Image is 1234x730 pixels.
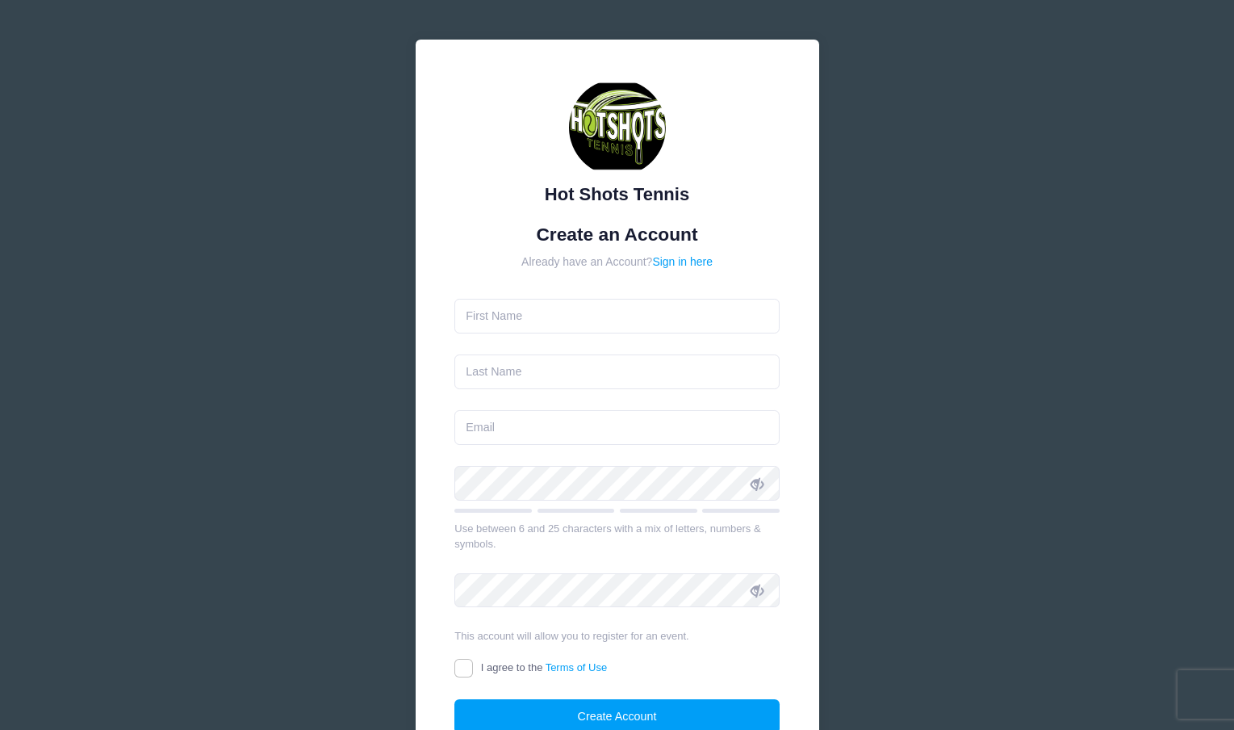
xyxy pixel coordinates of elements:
[454,181,780,208] div: Hot Shots Tennis
[546,661,608,673] a: Terms of Use
[454,410,780,445] input: Email
[454,355,780,389] input: Last Name
[454,224,780,245] h1: Create an Account
[454,254,780,271] div: Already have an Account?
[454,521,780,552] div: Use between 6 and 25 characters with a mix of letters, numbers & symbols.
[454,299,780,334] input: First Name
[481,661,607,673] span: I agree to the
[569,79,666,176] img: Hot Shots Tennis
[652,255,713,268] a: Sign in here
[454,659,473,678] input: I agree to theTerms of Use
[454,628,780,644] div: This account will allow you to register for an event.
